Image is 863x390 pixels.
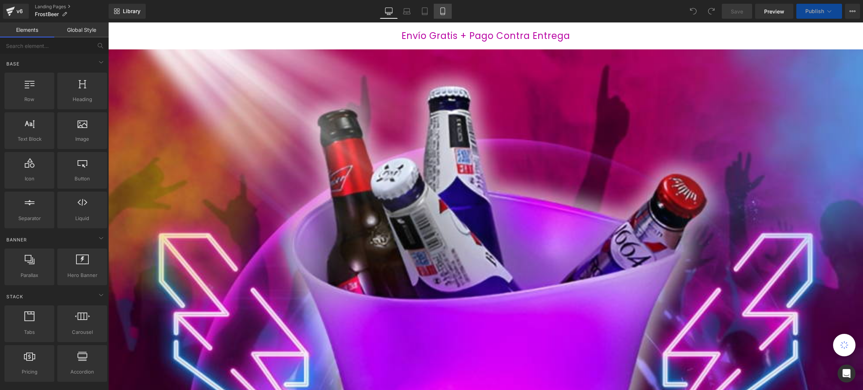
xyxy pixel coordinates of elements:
span: Save [731,7,743,15]
button: Redo [704,4,719,19]
span: Row [7,95,52,103]
a: Tablet [416,4,434,19]
a: Mobile [434,4,452,19]
a: v6 [3,4,29,19]
span: Liquid [60,214,105,222]
div: Open Intercom Messenger [838,365,856,383]
span: Carousel [60,328,105,336]
span: Accordion [60,368,105,376]
span: Separator [7,214,52,222]
span: Banner [6,236,28,243]
a: Landing Pages [35,4,109,10]
span: Button [60,175,105,183]
button: More [845,4,860,19]
span: Stack [6,293,24,300]
span: Image [60,135,105,143]
span: FrostBeer [35,11,59,17]
a: Global Style [54,22,109,37]
span: Publish [805,8,824,14]
span: Heading [60,95,105,103]
button: Publish [796,4,842,19]
span: Pricing [7,368,52,376]
a: Laptop [398,4,416,19]
a: Desktop [380,4,398,19]
span: Text Block [7,135,52,143]
span: Base [6,60,20,67]
span: Library [123,8,140,15]
button: Undo [686,4,701,19]
span: Preview [764,7,784,15]
a: Preview [755,4,793,19]
span: Icon [7,175,52,183]
span: Envío Gratis + Pago Contra Entrega [293,7,462,19]
span: Tabs [7,328,52,336]
a: New Library [109,4,146,19]
div: v6 [15,6,24,16]
span: Hero Banner [60,271,105,279]
span: Parallax [7,271,52,279]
